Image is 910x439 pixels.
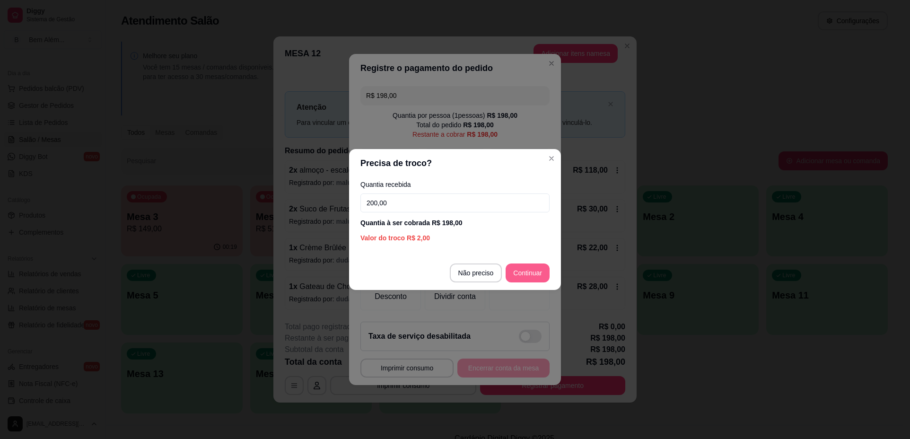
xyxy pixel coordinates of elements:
header: Precisa de troco? [349,149,561,177]
button: Não preciso [450,263,502,282]
div: Quantia à ser cobrada R$ 198,00 [360,218,550,228]
div: Valor do troco R$ 2,00 [360,233,550,243]
label: Quantia recebida [360,181,550,188]
button: Close [544,151,559,166]
button: Continuar [506,263,550,282]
